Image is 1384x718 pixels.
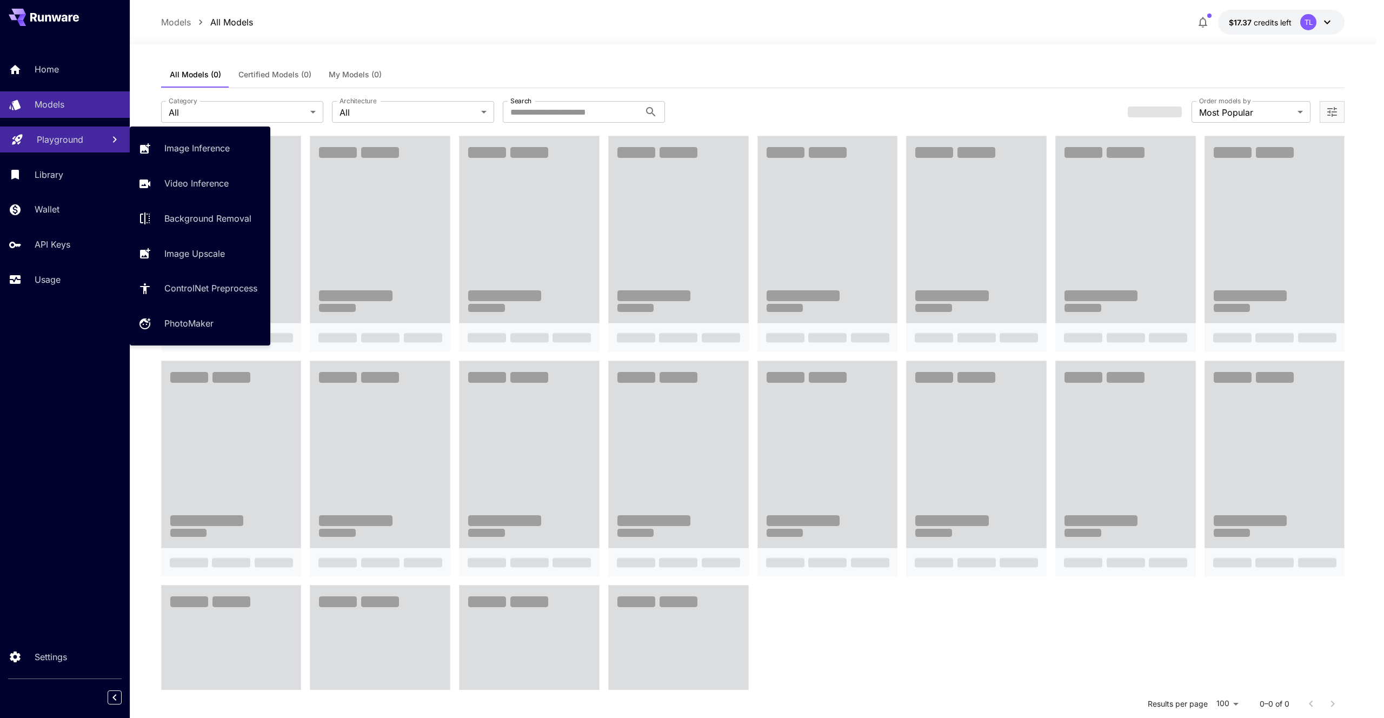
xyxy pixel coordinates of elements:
[35,273,61,286] p: Usage
[1260,699,1289,709] p: 0–0 of 0
[340,96,376,105] label: Architecture
[169,96,197,105] label: Category
[161,16,253,29] nav: breadcrumb
[37,133,83,146] p: Playground
[1229,18,1254,27] span: $17.37
[130,275,270,302] a: ControlNet Preprocess
[130,240,270,267] a: Image Upscale
[35,650,67,663] p: Settings
[130,170,270,197] a: Video Inference
[164,142,230,155] p: Image Inference
[35,63,59,76] p: Home
[164,317,214,330] p: PhotoMaker
[161,16,191,29] p: Models
[1199,106,1293,119] span: Most Popular
[210,16,253,29] p: All Models
[130,205,270,232] a: Background Removal
[35,168,63,181] p: Library
[329,70,382,79] span: My Models (0)
[108,690,122,704] button: Collapse sidebar
[510,96,531,105] label: Search
[238,70,311,79] span: Certified Models (0)
[1254,18,1292,27] span: credits left
[130,310,270,337] a: PhotoMaker
[1148,699,1208,709] p: Results per page
[169,106,306,119] span: All
[164,247,225,260] p: Image Upscale
[130,135,270,162] a: Image Inference
[1326,105,1339,119] button: Open more filters
[1199,96,1250,105] label: Order models by
[170,70,221,79] span: All Models (0)
[116,688,130,707] div: Collapse sidebar
[164,282,257,295] p: ControlNet Preprocess
[164,212,251,225] p: Background Removal
[35,203,59,216] p: Wallet
[35,98,64,111] p: Models
[1300,14,1316,30] div: TL
[340,106,477,119] span: All
[1212,696,1242,712] div: 100
[164,177,229,190] p: Video Inference
[1229,17,1292,28] div: $17.36738
[1218,10,1345,35] button: $17.36738
[35,238,70,251] p: API Keys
